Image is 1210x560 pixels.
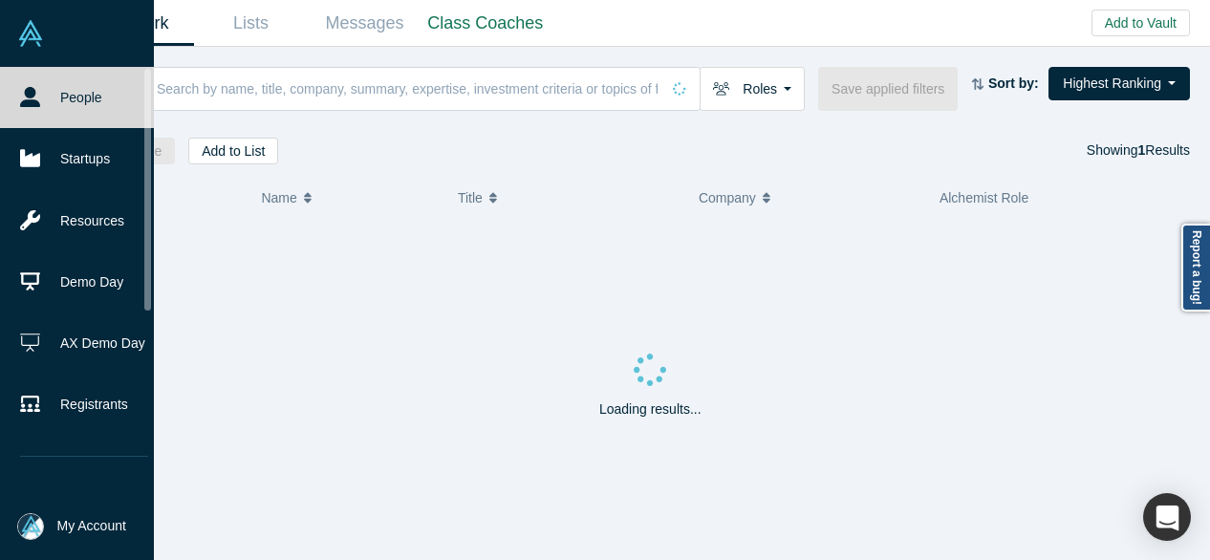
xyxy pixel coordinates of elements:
button: Add to Vault [1091,10,1190,36]
strong: Sort by: [988,75,1039,91]
button: Name [261,178,438,218]
span: My Account [57,516,126,536]
span: Alchemist Role [940,190,1028,205]
span: Name [261,178,296,218]
button: Roles [700,67,805,111]
button: Add to List [188,138,278,164]
span: Title [458,178,483,218]
a: Report a bug! [1181,224,1210,312]
a: Class Coaches [421,1,550,46]
button: Title [458,178,679,218]
span: Company [699,178,756,218]
a: Messages [308,1,421,46]
button: Company [699,178,919,218]
button: Highest Ranking [1048,67,1190,100]
strong: 1 [1138,142,1146,158]
button: Save applied filters [818,67,958,111]
a: Lists [194,1,308,46]
button: My Account [17,513,126,540]
input: Search by name, title, company, summary, expertise, investment criteria or topics of focus [155,66,659,111]
p: Loading results... [599,399,702,420]
img: Alchemist Vault Logo [17,20,44,47]
span: Results [1138,142,1190,158]
div: Showing [1087,138,1190,164]
img: Mia Scott's Account [17,513,44,540]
